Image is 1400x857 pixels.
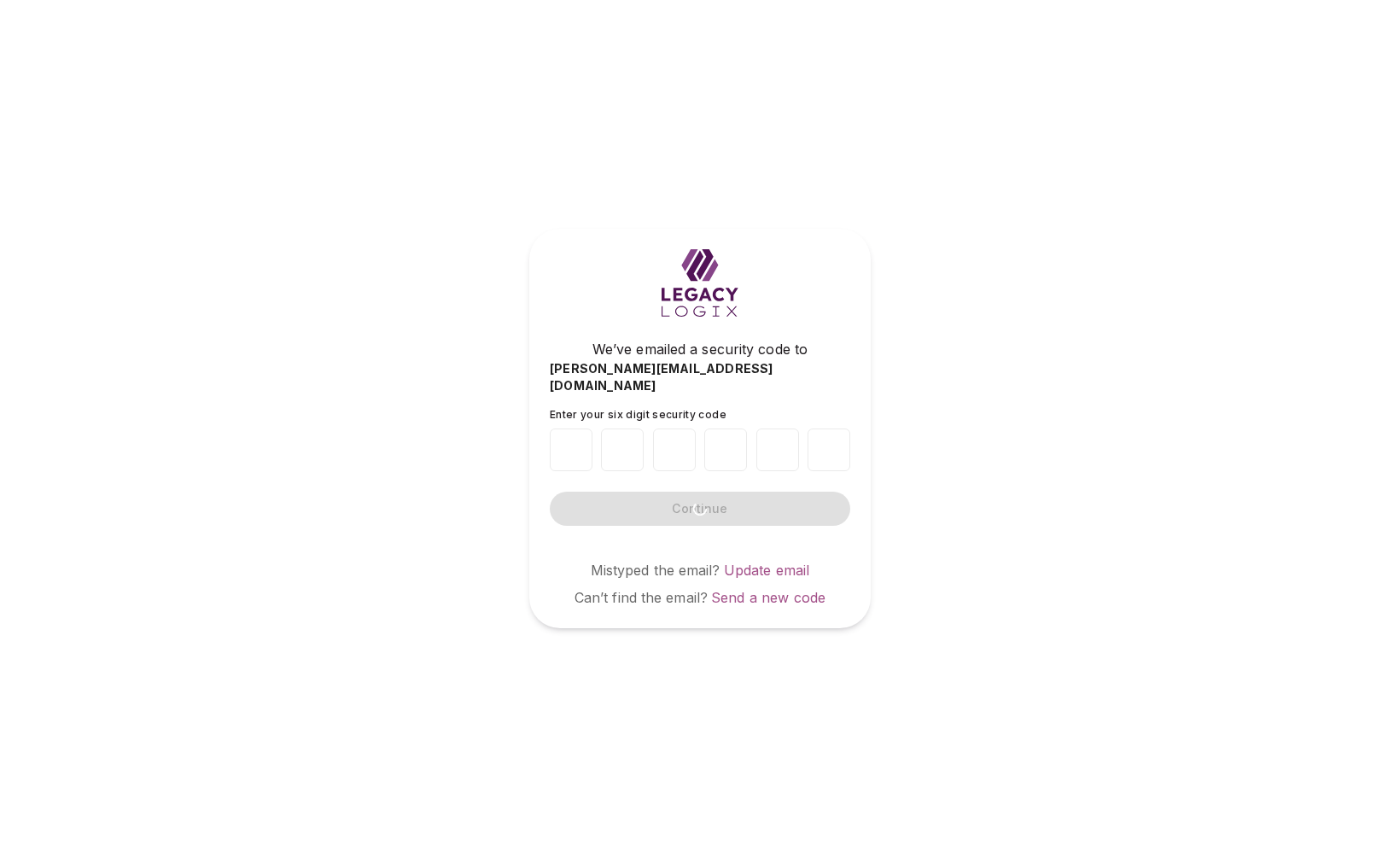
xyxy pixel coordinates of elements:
[724,562,810,579] a: Update email
[575,589,708,606] span: Can’t find the email?
[711,589,825,606] a: Send a new code
[550,360,850,394] span: [PERSON_NAME][EMAIL_ADDRESS][DOMAIN_NAME]
[550,408,726,421] span: Enter your six digit security code
[591,562,720,579] span: Mistyped the email?
[592,339,808,359] span: We’ve emailed a security code to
